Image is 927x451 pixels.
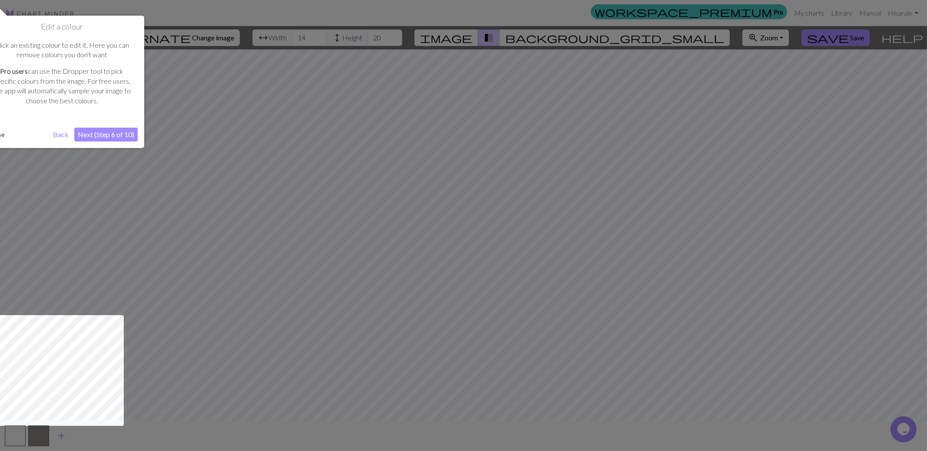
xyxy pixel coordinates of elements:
[50,128,72,142] button: Back
[74,128,138,142] button: Next (Step 6 of 10)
